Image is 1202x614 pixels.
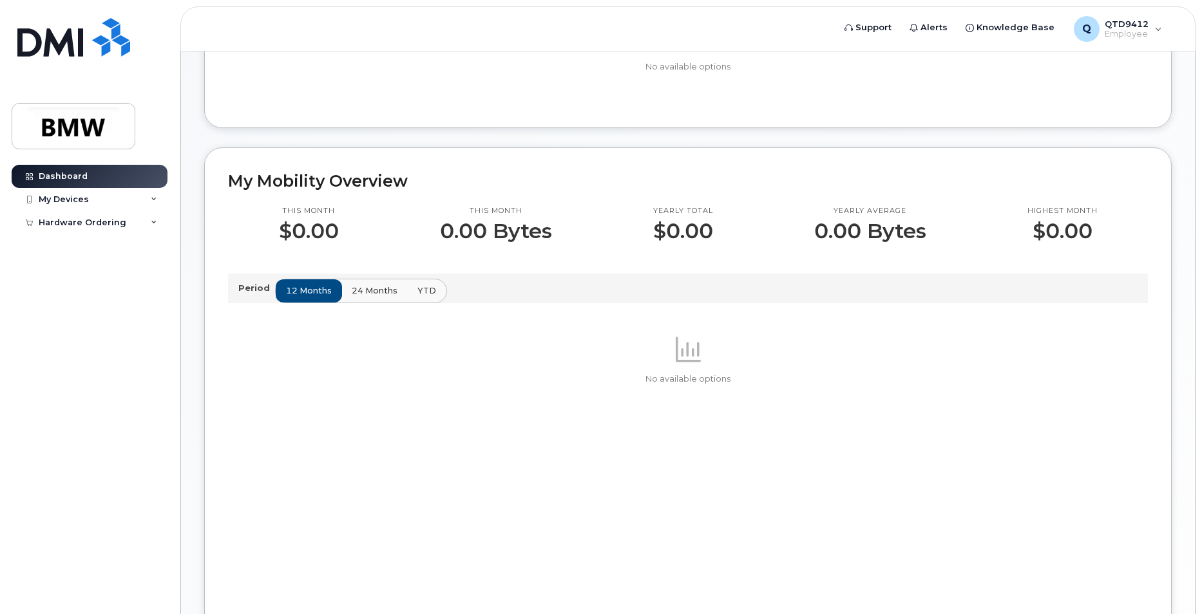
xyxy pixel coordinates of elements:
[921,21,948,34] span: Alerts
[901,15,957,41] a: Alerts
[653,219,713,243] p: $0.00
[814,219,926,243] p: 0.00 Bytes
[228,373,1148,385] p: No available options
[1027,219,1098,243] p: $0.00
[440,219,552,243] p: 0.00 Bytes
[1065,16,1171,42] div: QTD9412
[238,282,275,294] p: Period
[1146,558,1192,604] iframe: Messenger Launcher
[977,21,1054,34] span: Knowledge Base
[228,171,1148,191] h2: My Mobility Overview
[440,206,552,216] p: This month
[855,21,892,34] span: Support
[352,284,397,297] span: 24 months
[1105,29,1149,39] span: Employee
[1027,206,1098,216] p: Highest month
[957,15,1064,41] a: Knowledge Base
[279,206,339,216] p: This month
[1082,21,1091,37] span: Q
[814,206,926,216] p: Yearly average
[653,206,713,216] p: Yearly total
[1105,19,1149,29] span: QTD9412
[417,284,436,297] span: YTD
[228,61,1148,73] p: No available options
[835,15,901,41] a: Support
[279,219,339,243] p: $0.00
